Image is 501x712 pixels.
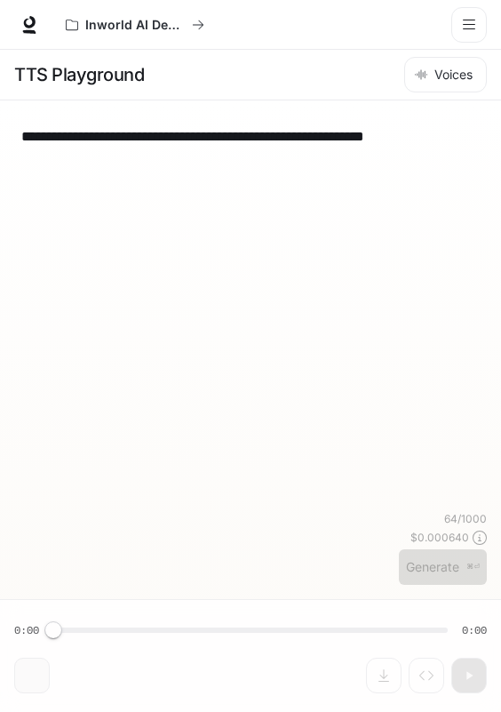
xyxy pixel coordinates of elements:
[58,7,212,43] button: All workspaces
[14,57,144,92] h1: TTS Playground
[451,7,487,43] button: open drawer
[85,18,185,33] p: Inworld AI Demos
[444,511,487,526] p: 64 / 1000
[404,57,487,92] button: Voices
[410,530,469,545] p: $ 0.000640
